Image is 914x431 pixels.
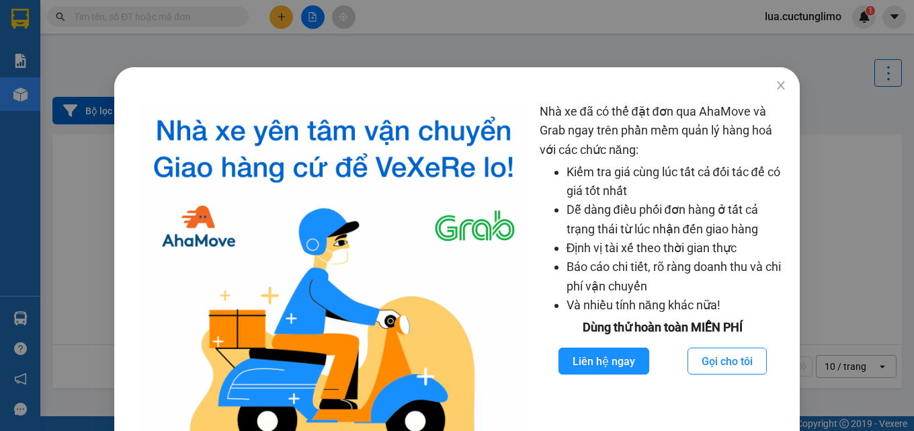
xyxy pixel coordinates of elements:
[776,80,786,91] span: close
[702,353,753,370] span: Gọi cho tôi
[567,258,787,296] li: Báo cáo chi tiết, rõ ràng doanh thu và chi phí vận chuyển
[567,163,787,201] li: Kiểm tra giá cùng lúc tất cả đối tác để có giá tốt nhất
[762,67,800,105] button: Close
[688,348,767,375] button: Gọi cho tôi
[540,318,787,337] div: Dùng thử hoàn toàn MIỄN PHÍ
[567,296,787,315] li: Và nhiều tính năng khác nữa!
[573,353,635,370] span: Liên hệ ngay
[567,239,787,258] li: Định vị tài xế theo thời gian thực
[567,200,787,239] li: Dễ dàng điều phối đơn hàng ở tất cả trạng thái từ lúc nhận đến giao hàng
[558,348,649,375] button: Liên hệ ngay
